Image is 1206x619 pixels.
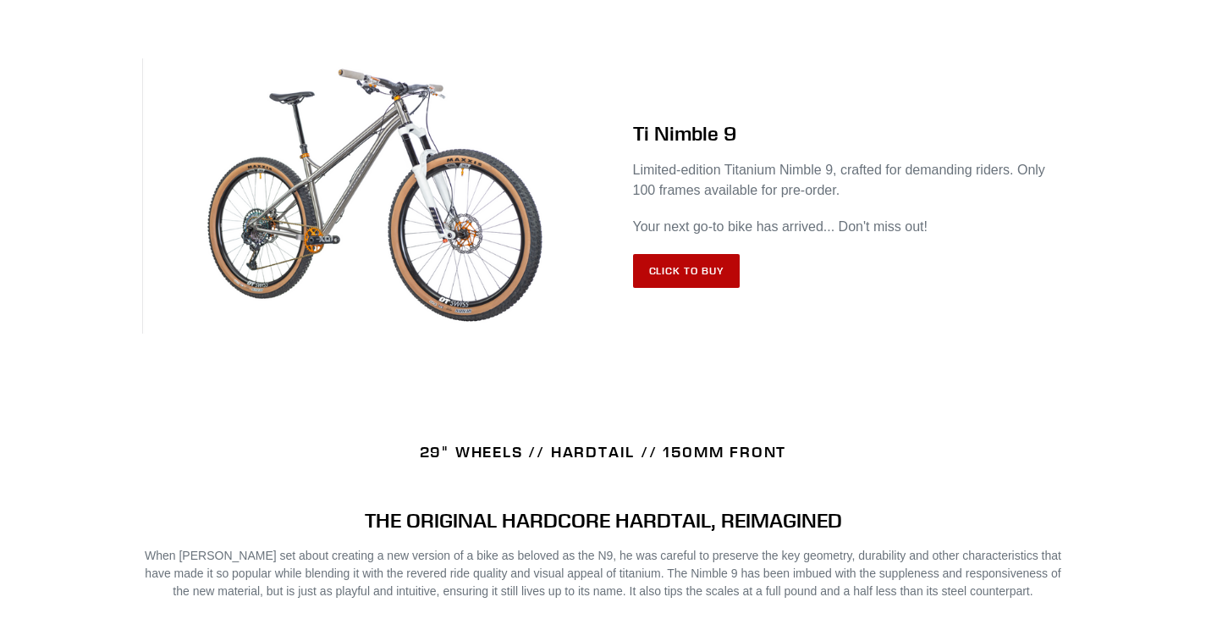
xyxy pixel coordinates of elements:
a: Click to Buy: TI NIMBLE 9 [633,254,741,288]
p: Limited-edition Titanium Nimble 9, crafted for demanding riders. Only 100 frames available for pr... [633,160,1065,201]
p: Your next go-to bike has arrived... Don't miss out! [633,217,1065,237]
h4: THE ORIGINAL HARDCORE HARDTAIL, REIMAGINED [142,508,1065,533]
h2: Ti Nimble 9 [633,121,1065,146]
h4: 29" WHEELS // HARDTAIL // 150MM FRONT [142,443,1065,461]
p: When [PERSON_NAME] set about creating a new version of a bike as beloved as the N9, he was carefu... [142,547,1065,600]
